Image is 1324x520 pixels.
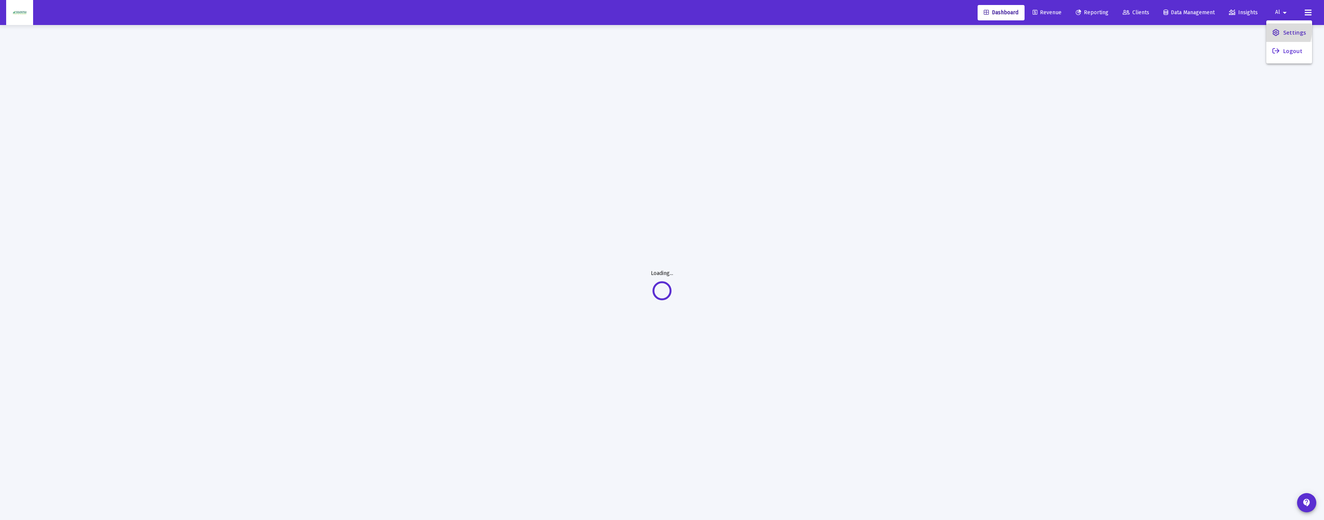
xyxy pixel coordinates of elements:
[1117,5,1155,20] a: Clients
[1123,9,1149,16] span: Clients
[978,5,1025,20] a: Dashboard
[12,5,27,20] img: Dashboard
[1229,9,1258,16] span: Insights
[1076,9,1108,16] span: Reporting
[1070,5,1115,20] a: Reporting
[984,9,1018,16] span: Dashboard
[1280,5,1289,20] mat-icon: arrow_drop_down
[1026,5,1068,20] a: Revenue
[1033,9,1062,16] span: Revenue
[1266,5,1299,20] button: Al
[1157,5,1221,20] a: Data Management
[1164,9,1215,16] span: Data Management
[1223,5,1264,20] a: Insights
[1275,9,1280,16] span: Al
[1302,498,1311,507] mat-icon: contact_support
